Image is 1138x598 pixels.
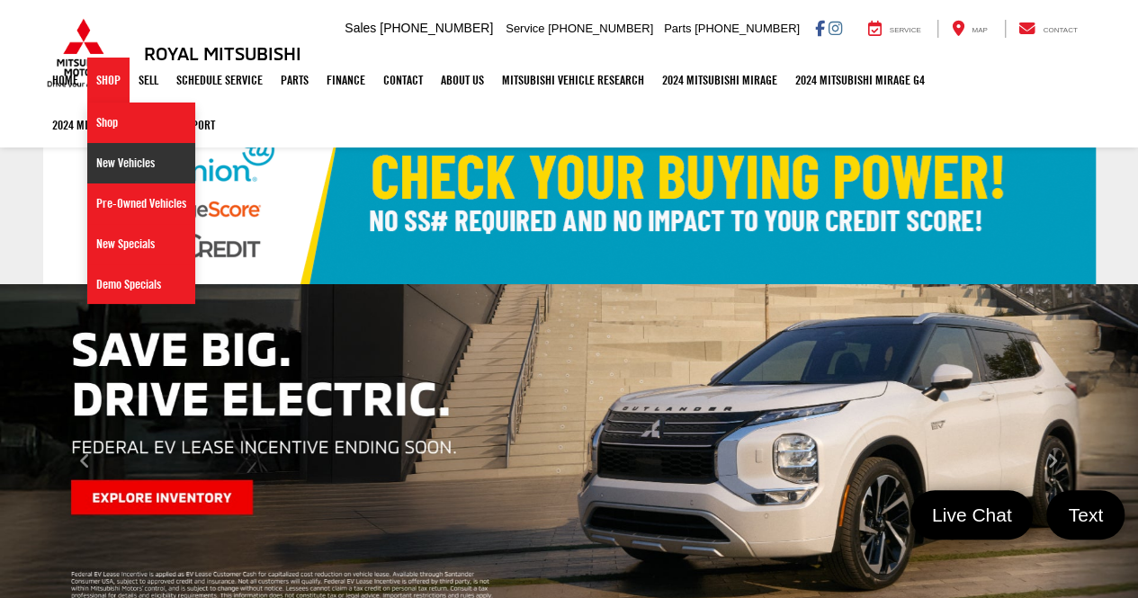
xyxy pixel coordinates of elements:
img: Mitsubishi [43,18,124,88]
a: Contact [1005,20,1091,38]
a: Facebook: Click to visit our Facebook page [815,21,825,35]
a: Service [855,20,935,38]
span: Text [1059,503,1112,527]
a: Schedule Service: Opens in a new tab [167,58,272,103]
a: Map [937,20,1000,38]
span: Live Chat [923,503,1021,527]
span: Sales [345,21,376,35]
a: About Us [432,58,493,103]
img: Check Your Buying Power [43,104,1096,284]
span: Map [972,26,987,34]
span: Contact [1043,26,1077,34]
span: Service [890,26,921,34]
span: [PHONE_NUMBER] [548,22,653,35]
span: [PHONE_NUMBER] [694,22,800,35]
span: [PHONE_NUMBER] [380,21,493,35]
a: 2024 Mitsubishi Mirage G4 [786,58,934,103]
a: Home [43,58,87,103]
a: Shop [87,103,195,143]
a: Contact [374,58,432,103]
a: New Vehicles [87,143,195,183]
a: Instagram: Click to visit our Instagram page [829,21,842,35]
a: Pre-Owned Vehicles [87,183,195,224]
a: 2024 Mitsubishi Mirage [653,58,786,103]
a: 2024 Mitsubishi Outlander SPORT [43,103,224,147]
span: Service [506,22,544,35]
a: Text [1046,490,1125,540]
a: Finance [318,58,374,103]
a: Sell [130,58,167,103]
a: New Specials [87,224,195,264]
h3: Royal Mitsubishi [144,43,301,63]
a: Live Chat [910,490,1034,540]
a: Parts: Opens in a new tab [272,58,318,103]
a: Demo Specials [87,264,195,304]
span: Parts [664,22,691,35]
a: Shop [87,58,130,103]
a: Mitsubishi Vehicle Research [493,58,653,103]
